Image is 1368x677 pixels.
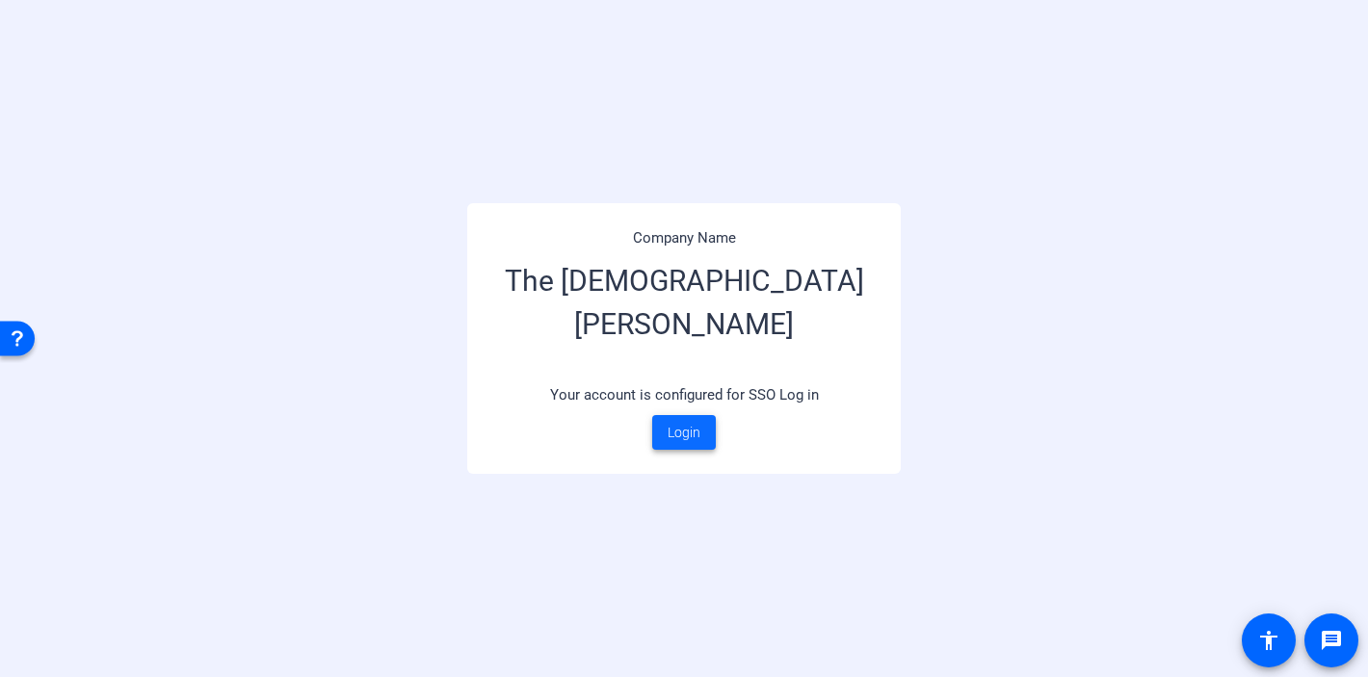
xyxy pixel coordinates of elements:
[1320,629,1343,652] mat-icon: message
[652,415,716,450] a: Login
[1257,629,1280,652] mat-icon: accessibility
[668,423,700,443] span: Login
[491,249,877,375] h3: The [DEMOGRAPHIC_DATA][PERSON_NAME]
[491,227,877,249] p: Company Name
[491,375,877,416] p: Your account is configured for SSO Log in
